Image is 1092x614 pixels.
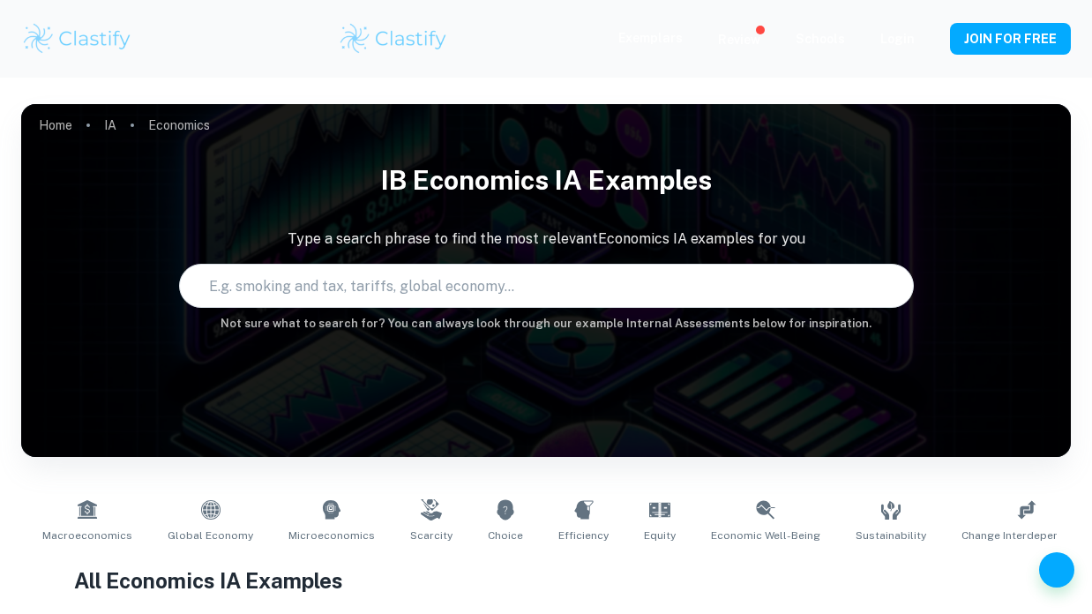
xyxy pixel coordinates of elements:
input: E.g. smoking and tax, tariffs, global economy... [180,261,879,311]
span: Economic Well-Being [711,528,820,543]
a: Schools [796,32,845,46]
button: JOIN FOR FREE [950,23,1071,55]
span: Choice [488,528,523,543]
span: Efficiency [558,528,609,543]
a: Home [39,113,72,138]
span: Equity [644,528,676,543]
span: Sustainability [856,528,926,543]
p: Type a search phrase to find the most relevant Economics IA examples for you [21,228,1071,250]
h6: Not sure what to search for? You can always look through our example Internal Assessments below f... [21,315,1071,333]
span: Change Interdependence [961,528,1091,543]
p: Review [718,30,760,49]
h1: All Economics IA Examples [74,565,1019,596]
img: Clastify logo [338,21,450,56]
button: Search [886,279,901,293]
h1: IB Economics IA examples [21,153,1071,207]
img: Clastify logo [21,21,133,56]
a: IA [104,113,116,138]
span: Macroeconomics [42,528,132,543]
p: Economics [148,116,210,135]
span: Scarcity [410,528,453,543]
a: Login [880,32,915,46]
span: Global Economy [168,528,253,543]
p: Exemplars [618,28,683,48]
span: Microeconomics [288,528,375,543]
button: Help and Feedback [1039,552,1074,588]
